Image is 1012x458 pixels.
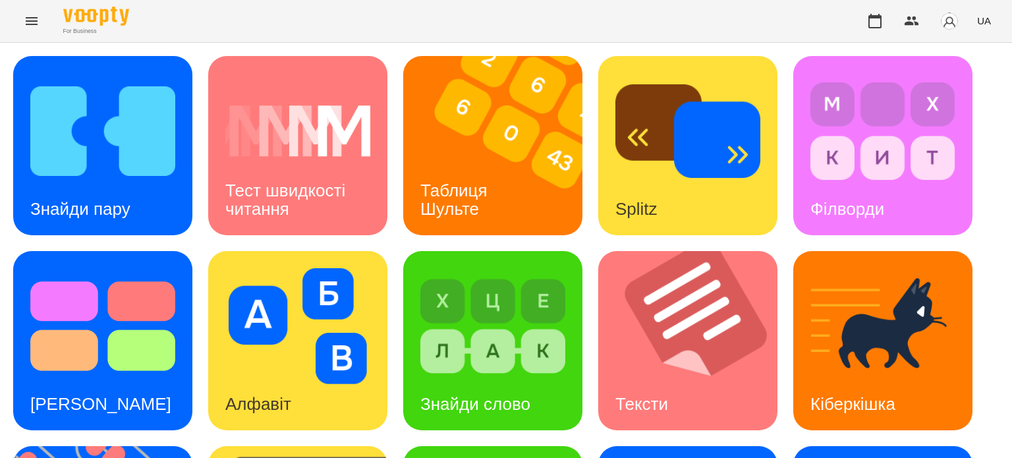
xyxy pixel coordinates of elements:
[598,251,794,430] img: Тексти
[225,394,291,414] h3: Алфавіт
[13,56,192,235] a: Знайди паруЗнайди пару
[225,181,350,218] h3: Тест швидкості читання
[615,199,658,219] h3: Splitz
[598,251,777,430] a: ТекстиТексти
[208,56,387,235] a: Тест швидкості читанняТест швидкості читання
[615,394,668,414] h3: Тексти
[16,5,47,37] button: Menu
[972,9,996,33] button: UA
[598,56,777,235] a: SplitzSplitz
[225,268,370,384] img: Алфавіт
[940,12,959,30] img: avatar_s.png
[810,268,955,384] img: Кіберкішка
[793,251,972,430] a: КіберкішкаКіберкішка
[208,251,387,430] a: АлфавітАлфавіт
[810,199,884,219] h3: Філворди
[63,27,129,36] span: For Business
[810,73,955,189] img: Філворди
[30,199,130,219] h3: Знайди пару
[225,73,370,189] img: Тест швидкості читання
[30,268,175,384] img: Тест Струпа
[793,56,972,235] a: ФілвордиФілворди
[420,181,492,218] h3: Таблиця Шульте
[977,14,991,28] span: UA
[13,251,192,430] a: Тест Струпа[PERSON_NAME]
[403,56,582,235] a: Таблиця ШультеТаблиця Шульте
[403,251,582,430] a: Знайди словоЗнайди слово
[30,394,171,414] h3: [PERSON_NAME]
[615,73,760,189] img: Splitz
[420,394,530,414] h3: Знайди слово
[403,56,599,235] img: Таблиця Шульте
[30,73,175,189] img: Знайди пару
[420,268,565,384] img: Знайди слово
[810,394,895,414] h3: Кіберкішка
[63,7,129,26] img: Voopty Logo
